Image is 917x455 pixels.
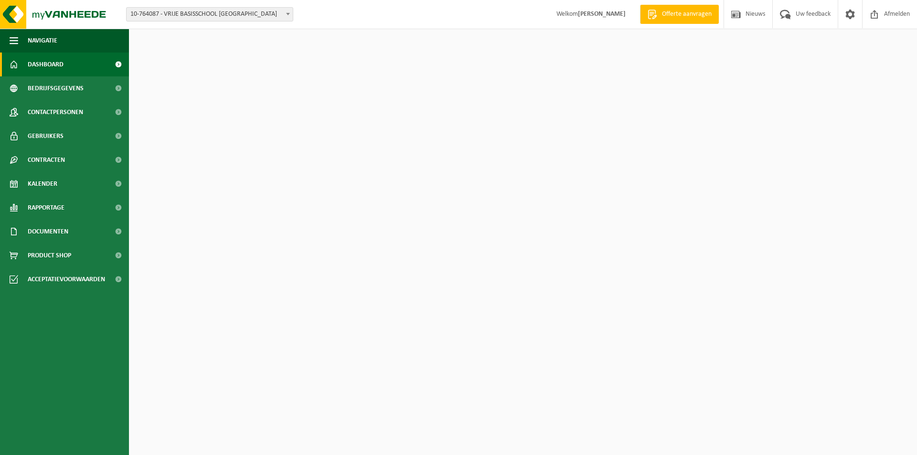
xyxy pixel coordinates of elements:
span: Gebruikers [28,124,64,148]
span: Product Shop [28,243,71,267]
span: Navigatie [28,29,57,53]
span: Acceptatievoorwaarden [28,267,105,291]
a: Offerte aanvragen [640,5,719,24]
span: Contracten [28,148,65,172]
span: Kalender [28,172,57,196]
span: Contactpersonen [28,100,83,124]
span: Bedrijfsgegevens [28,76,84,100]
span: 10-764087 - VRIJE BASISSCHOOL SINT-PIETER - OOSTKAMP [126,7,293,21]
span: Offerte aanvragen [660,10,714,19]
span: 10-764087 - VRIJE BASISSCHOOL SINT-PIETER - OOSTKAMP [127,8,293,21]
span: Dashboard [28,53,64,76]
span: Documenten [28,220,68,243]
strong: [PERSON_NAME] [578,11,626,18]
span: Rapportage [28,196,64,220]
